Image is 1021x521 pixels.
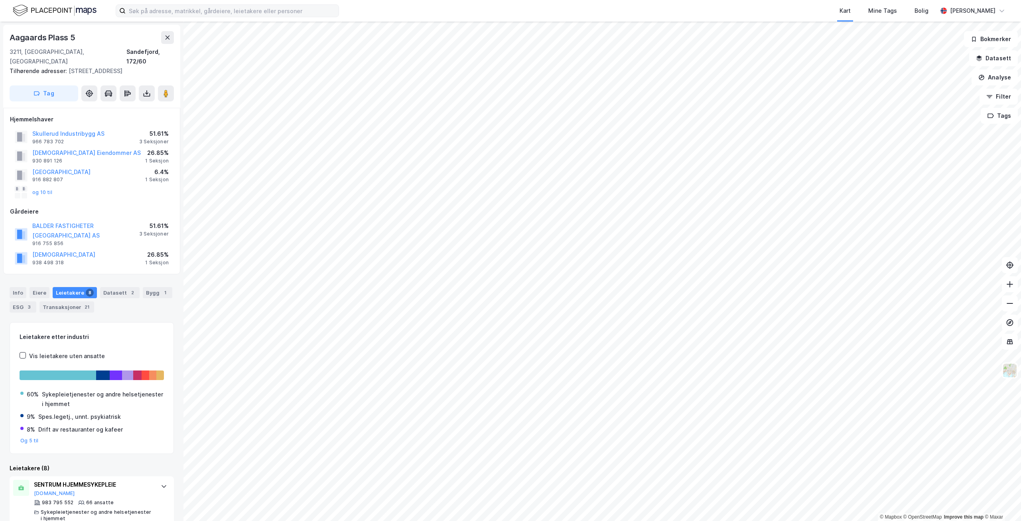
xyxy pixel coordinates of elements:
a: Mapbox [880,514,902,520]
div: 1 Seksjon [145,158,169,164]
div: 3 Seksjoner [139,231,169,237]
div: [PERSON_NAME] [950,6,995,16]
div: 3211, [GEOGRAPHIC_DATA], [GEOGRAPHIC_DATA] [10,47,126,66]
div: Leietakere etter industri [20,332,164,342]
div: Bygg [143,287,172,298]
div: 9% [27,412,35,422]
div: 66 ansatte [86,499,114,506]
button: Tags [981,108,1018,124]
button: Analyse [972,69,1018,85]
div: 60% [27,390,39,399]
div: 1 Seksjon [145,176,169,183]
div: 3 [25,303,33,311]
button: Datasett [969,50,1018,66]
div: 6.4% [145,167,169,177]
div: Leietakere (8) [10,464,174,473]
div: 2 [128,289,136,297]
a: Improve this map [944,514,984,520]
div: Bolig [915,6,928,16]
input: Søk på adresse, matrikkel, gårdeiere, leietakere eller personer [126,5,339,17]
div: Kart [840,6,851,16]
div: 983 795 552 [42,499,73,506]
div: Mine Tags [868,6,897,16]
button: Filter [980,89,1018,105]
button: Og 5 til [20,438,39,444]
div: ESG [10,301,36,313]
iframe: Chat Widget [981,483,1021,521]
div: 21 [83,303,91,311]
div: Leietakere [53,287,97,298]
div: [STREET_ADDRESS] [10,66,168,76]
div: Gårdeiere [10,207,173,216]
div: SENTRUM HJEMMESYKEPLEIE [34,480,153,489]
div: Kontrollprogram for chat [981,483,1021,521]
div: Info [10,287,26,298]
div: 51.61% [139,221,169,231]
div: 1 Seksjon [145,260,169,266]
div: Datasett [100,287,140,298]
div: 916 755 856 [32,240,63,247]
div: 938 498 318 [32,260,64,266]
button: Bokmerker [964,31,1018,47]
div: 26.85% [145,250,169,260]
div: 966 783 702 [32,139,64,145]
div: 8% [27,425,35,434]
div: Eiere [30,287,49,298]
div: Vis leietakere uten ansatte [29,351,105,361]
div: 916 882 807 [32,176,63,183]
span: Tilhørende adresser: [10,67,69,74]
div: Sandefjord, 172/60 [126,47,174,66]
div: Spes.legetj., unnt. psykiatrisk [38,412,121,422]
div: Drift av restauranter og kafeer [38,425,123,434]
img: Z [1002,363,1017,378]
div: 1 [161,289,169,297]
div: 930 891 126 [32,158,62,164]
button: [DOMAIN_NAME] [34,490,75,497]
img: logo.f888ab2527a4732fd821a326f86c7f29.svg [13,4,97,18]
div: Hjemmelshaver [10,115,173,124]
div: Aagaards Plass 5 [10,31,77,44]
a: OpenStreetMap [903,514,942,520]
div: 51.61% [139,129,169,139]
div: 26.85% [145,148,169,158]
div: 3 Seksjoner [139,139,169,145]
div: 8 [86,289,94,297]
button: Tag [10,85,78,101]
div: Sykepleietjenester og andre helsetjenester i hjemmet [42,390,163,409]
div: Transaksjoner [39,301,94,313]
